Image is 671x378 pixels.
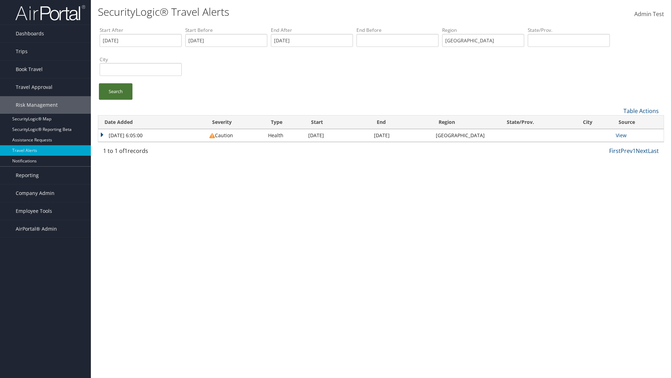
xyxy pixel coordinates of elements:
img: airportal-logo.png [15,5,85,21]
td: Caution [206,129,265,142]
th: Source: activate to sort column ascending [612,115,664,129]
a: 1 [633,147,636,155]
td: [DATE] 6:05:00 [98,129,206,142]
label: Region [442,27,524,34]
th: Type: activate to sort column ascending [265,115,305,129]
td: [DATE] [370,129,432,142]
label: End Before [356,27,439,34]
th: End: activate to sort column ascending [370,115,432,129]
label: End After [271,27,353,34]
span: Risk Management [16,96,58,114]
th: Date Added: activate to sort column ascending [98,115,206,129]
span: Reporting [16,167,39,184]
th: Region: activate to sort column ascending [432,115,500,129]
span: Trips [16,43,28,60]
th: State/Prov.: activate to sort column ascending [500,115,577,129]
td: [DATE] [305,129,370,142]
a: Next [636,147,648,155]
th: City: activate to sort column ascending [577,115,612,129]
span: AirPortal® Admin [16,220,57,238]
span: 1 [124,147,128,155]
label: City [100,56,182,63]
label: Start After [100,27,182,34]
a: Search [99,83,132,100]
a: View [616,132,627,139]
h1: SecurityLogic® Travel Alerts [98,5,475,19]
span: Company Admin [16,184,55,202]
span: Book Travel [16,61,43,78]
label: Start Before [185,27,267,34]
td: [GEOGRAPHIC_DATA] [432,129,500,142]
td: Health [265,129,305,142]
a: Admin Test [634,3,664,25]
a: Last [648,147,659,155]
span: Dashboards [16,25,44,42]
a: Table Actions [623,107,659,115]
a: Prev [621,147,633,155]
div: 1 to 1 of records [103,147,234,159]
img: alert-flat-solid-caution.png [209,133,215,139]
th: Severity: activate to sort column ascending [206,115,265,129]
th: Start: activate to sort column ascending [305,115,370,129]
span: Admin Test [634,10,664,18]
span: Employee Tools [16,202,52,220]
a: First [609,147,621,155]
label: State/Prov. [528,27,610,34]
span: Travel Approval [16,78,52,96]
